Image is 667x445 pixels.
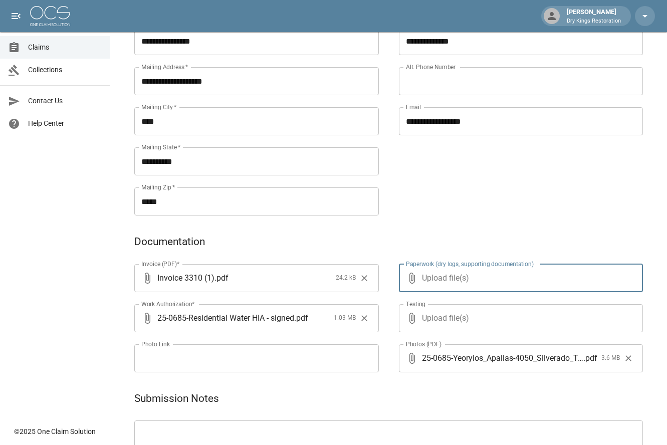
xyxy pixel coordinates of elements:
[14,426,96,436] div: © 2025 One Claim Solution
[157,272,214,284] span: Invoice 3310 (1)
[563,7,625,25] div: [PERSON_NAME]
[141,63,188,71] label: Mailing Address
[406,63,456,71] label: Alt. Phone Number
[336,273,356,283] span: 24.2 kB
[141,300,195,308] label: Work Authorization*
[141,183,175,191] label: Mailing Zip
[141,260,180,268] label: Invoice (PDF)*
[621,351,636,366] button: Clear
[406,340,441,348] label: Photos (PDF)
[601,353,620,363] span: 3.6 MB
[28,42,102,53] span: Claims
[28,118,102,129] span: Help Center
[141,103,177,111] label: Mailing City
[30,6,70,26] img: ocs-logo-white-transparent.png
[583,352,597,364] span: . pdf
[422,304,616,332] span: Upload file(s)
[294,312,308,324] span: . pdf
[6,6,26,26] button: open drawer
[141,340,170,348] label: Photo Link
[141,143,180,151] label: Mailing State
[567,17,621,26] p: Dry Kings Restoration
[28,96,102,106] span: Contact Us
[334,313,356,323] span: 1.03 MB
[406,300,425,308] label: Testing
[406,260,534,268] label: Paperwork (dry logs, supporting documentation)
[357,311,372,326] button: Clear
[422,264,616,292] span: Upload file(s)
[157,312,294,324] span: 25-0685-Residential Water HIA - signed
[214,272,229,284] span: . pdf
[28,65,102,75] span: Collections
[422,352,584,364] span: 25-0685-Yeoryios_Apallas-4050_Silverado_Trail__Napa (1)
[357,271,372,286] button: Clear
[406,103,421,111] label: Email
